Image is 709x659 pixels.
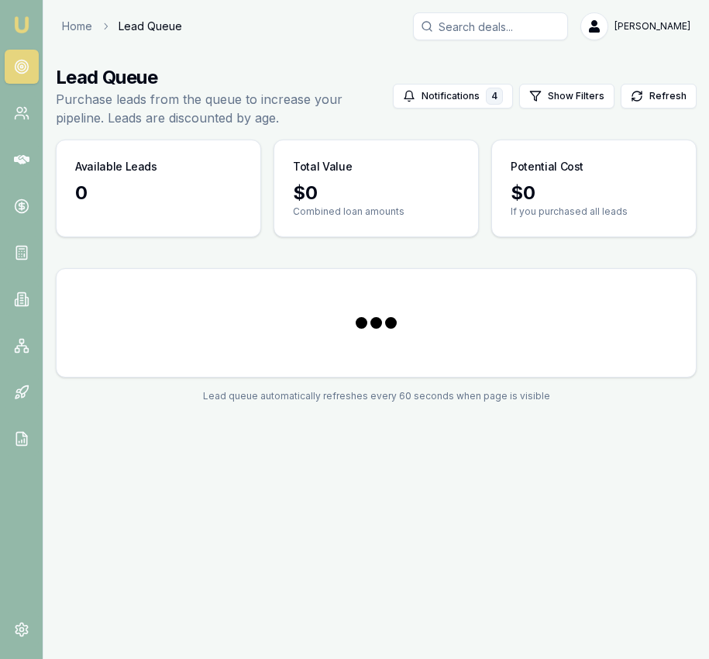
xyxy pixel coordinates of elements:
button: Notifications4 [393,84,513,109]
div: $ 0 [293,181,459,205]
nav: breadcrumb [62,19,182,34]
input: Search deals [413,12,568,40]
p: If you purchased all leads [511,205,677,218]
button: Show Filters [519,84,614,109]
p: Purchase leads from the queue to increase your pipeline. Leads are discounted by age. [56,90,393,127]
h1: Lead Queue [56,65,393,90]
span: [PERSON_NAME] [614,20,690,33]
h3: Available Leads [75,159,157,174]
div: 4 [486,88,503,105]
h3: Potential Cost [511,159,583,174]
div: Lead queue automatically refreshes every 60 seconds when page is visible [56,390,697,402]
p: Combined loan amounts [293,205,459,218]
h3: Total Value [293,159,352,174]
span: Lead Queue [119,19,182,34]
div: $ 0 [511,181,677,205]
img: emu-icon-u.png [12,16,31,34]
button: Refresh [621,84,697,109]
div: 0 [75,181,242,205]
a: Home [62,19,92,34]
